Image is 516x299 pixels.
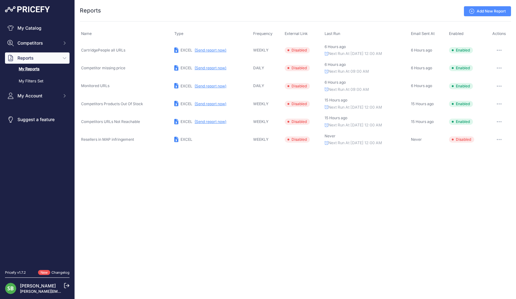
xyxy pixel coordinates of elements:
[195,119,226,124] button: (Send report now)
[17,55,58,61] span: Reports
[449,101,473,107] span: Enabled
[325,98,347,102] span: 15 Hours ago
[411,137,422,142] span: Never
[325,134,335,138] span: Never
[174,31,183,36] span: Type
[325,31,340,36] span: Last Run
[81,48,125,52] span: CartridgePeople all URLs
[449,119,473,125] span: Enabled
[411,66,432,70] span: 6 Hours ago
[253,119,268,124] span: WEEKLY
[285,136,310,143] span: Disabled
[325,122,408,128] p: Next Run At [DATE] 12:00 AM
[325,51,408,57] p: Next Run At [DATE] 12:00 AM
[5,270,26,275] div: Pricefy v1.7.2
[181,101,192,106] span: EXCEL
[81,119,140,124] span: Competitors URLs Not Reachable
[285,83,310,89] span: Disabled
[5,64,70,75] a: My Reports
[411,119,434,124] span: 15 Hours ago
[325,44,346,49] span: 6 Hours ago
[181,137,192,142] span: EXCEL
[285,31,308,36] span: External Link
[5,6,50,12] img: Pricefy Logo
[325,69,408,75] p: Next Run At 09:00 AM
[20,289,147,294] a: [PERSON_NAME][EMAIL_ADDRESS][PERSON_NAME][DOMAIN_NAME]
[181,84,192,88] span: EXCEL
[5,37,70,49] button: Competitors
[81,66,125,70] span: Competitor missing price
[285,119,310,125] span: Disabled
[81,31,92,36] span: Name
[325,62,346,67] span: 6 Hours ago
[411,48,432,52] span: 6 Hours ago
[51,270,70,275] a: Changelog
[181,66,192,70] span: EXCEL
[5,114,70,125] a: Suggest a feature
[492,31,506,36] span: Actions
[81,101,143,106] span: Competitors Products Out Of Stock
[285,101,310,107] span: Disabled
[5,90,70,101] button: My Account
[38,270,50,275] span: New
[81,137,134,142] span: Resellers in MAP infringement
[195,84,226,89] button: (Send report now)
[80,6,101,15] h2: Reports
[5,52,70,64] button: Reports
[464,6,511,16] a: Add New Report
[449,83,473,89] span: Enabled
[411,31,435,36] span: Email Sent At
[285,65,310,71] span: Disabled
[325,140,408,146] p: Next Run At [DATE] 12:00 AM
[81,83,109,88] span: Monitored URLs
[411,101,434,106] span: 15 Hours ago
[17,40,58,46] span: Competitors
[449,65,473,71] span: Enabled
[5,76,70,87] a: My Filters Set
[449,31,464,36] span: Enabled
[325,105,408,110] p: Next Run At [DATE] 12:00 AM
[20,283,56,288] a: [PERSON_NAME]
[5,22,70,34] a: My Catalog
[17,93,58,99] span: My Account
[325,115,347,120] span: 15 Hours ago
[285,47,310,53] span: Disabled
[181,48,192,52] span: EXCEL
[181,119,192,124] span: EXCEL
[253,48,268,52] span: WEEKLY
[195,48,226,53] button: (Send report now)
[253,137,268,142] span: WEEKLY
[5,22,70,262] nav: Sidebar
[325,80,346,85] span: 6 Hours ago
[411,83,432,88] span: 6 Hours ago
[253,101,268,106] span: WEEKLY
[449,136,474,143] span: Disabled
[253,31,272,36] span: Frequency
[449,47,473,53] span: Enabled
[253,66,264,70] span: DAILY
[195,101,226,106] button: (Send report now)
[253,83,264,88] span: DAILY
[195,66,226,71] button: (Send report now)
[325,87,408,93] p: Next Run At 09:00 AM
